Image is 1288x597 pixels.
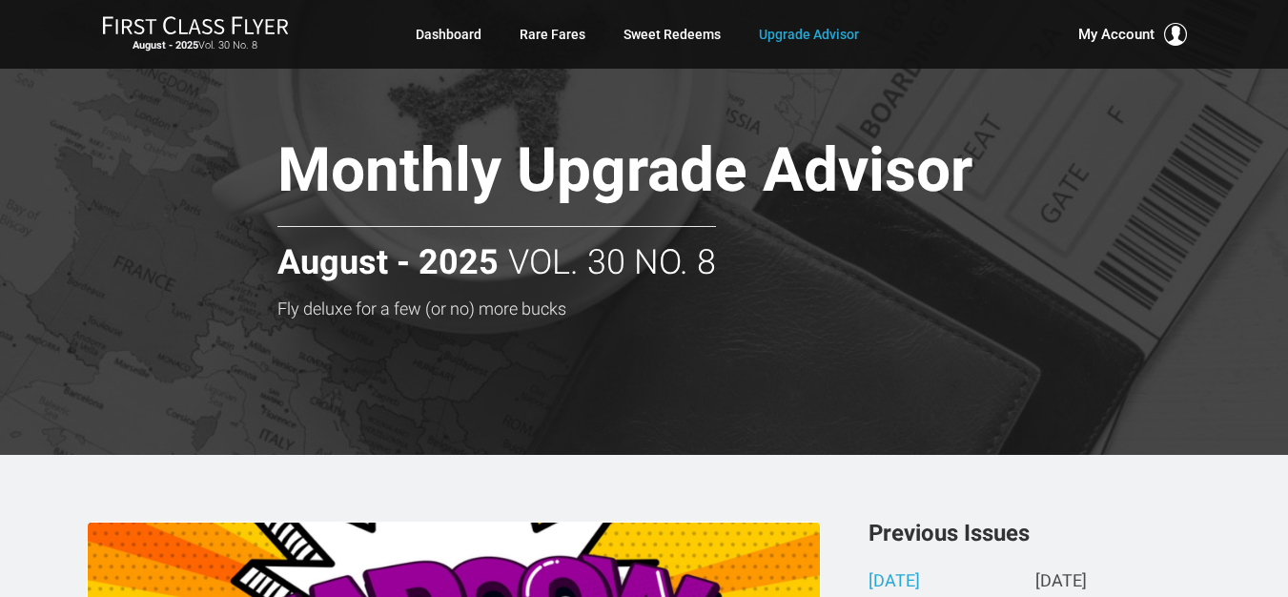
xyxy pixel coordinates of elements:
a: Sweet Redeems [624,17,721,51]
h3: Fly deluxe for a few (or no) more bucks [277,299,1107,319]
strong: August - 2025 [277,244,499,282]
h2: Vol. 30 No. 8 [277,226,716,282]
a: Upgrade Advisor [759,17,859,51]
img: First Class Flyer [102,15,289,35]
a: First Class FlyerAugust - 2025Vol. 30 No. 8 [102,15,289,53]
a: Rare Fares [520,17,585,51]
small: Vol. 30 No. 8 [102,39,289,52]
a: [DATE] [869,572,920,592]
strong: August - 2025 [133,39,198,51]
a: Dashboard [416,17,481,51]
h1: Monthly Upgrade Advisor [277,137,1107,211]
h3: Previous Issues [869,522,1202,545]
button: My Account [1078,23,1187,46]
span: My Account [1078,23,1155,46]
a: [DATE] [1035,572,1087,592]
